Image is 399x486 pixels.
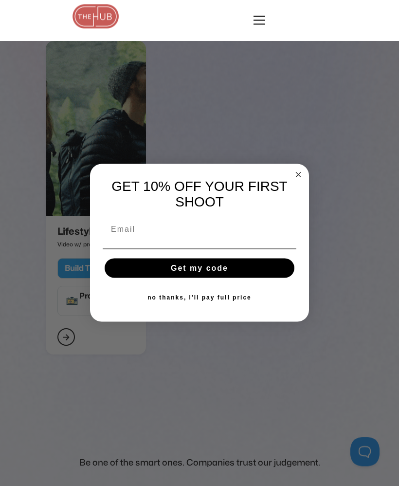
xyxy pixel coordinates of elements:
[103,220,296,239] input: Email
[257,9,265,32] div: menu
[292,169,304,181] button: Close dialog
[111,179,287,209] span: GET 10% OFF YOUR FIRST SHOOT
[103,288,296,307] button: no thanks, I'll pay full price
[105,259,294,278] button: Get my code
